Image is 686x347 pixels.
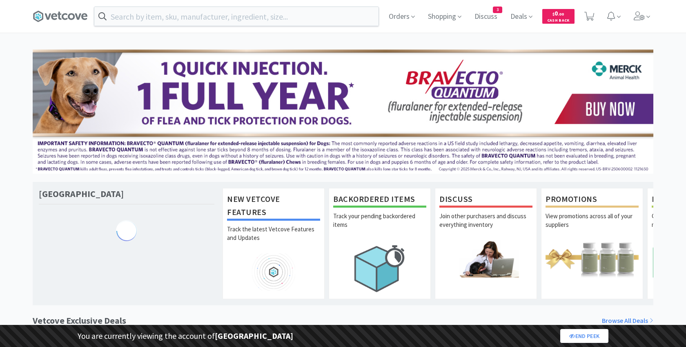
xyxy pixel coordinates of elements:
[560,329,608,343] a: End Peek
[333,193,426,208] h1: Backordered Items
[602,316,653,326] a: Browse All Deals
[439,212,532,240] p: Join other purchasers and discuss everything inventory
[227,225,320,253] p: Track the latest Vetcove Features and Updates
[333,212,426,240] p: Track your pending backordered items
[78,329,293,343] p: You are currently viewing the account of
[541,188,643,299] a: PromotionsView promotions across all of your suppliers
[547,18,570,24] span: Cash Back
[558,11,564,17] span: . 00
[542,5,575,27] a: $0.00Cash Back
[471,13,501,20] a: Discuss3
[493,7,502,13] span: 3
[333,240,426,296] img: hero_backorders.png
[227,253,320,291] img: hero_feature_roadmap.png
[215,331,293,341] strong: [GEOGRAPHIC_DATA]
[439,240,532,278] img: hero_discuss.png
[546,240,639,278] img: hero_promotions.png
[552,9,564,17] span: 0
[329,188,431,299] a: Backordered ItemsTrack your pending backordered items
[552,11,555,17] span: $
[33,49,653,174] img: 3ffb5edee65b4d9ab6d7b0afa510b01f.jpg
[546,212,639,240] p: View promotions across all of your suppliers
[546,193,639,208] h1: Promotions
[439,193,532,208] h1: Discuss
[33,313,126,328] h1: Vetcove Exclusive Deals
[39,188,124,200] h1: [GEOGRAPHIC_DATA]
[223,188,325,299] a: New Vetcove FeaturesTrack the latest Vetcove Features and Updates
[227,193,320,221] h1: New Vetcove Features
[94,7,379,26] input: Search by item, sku, manufacturer, ingredient, size...
[435,188,537,299] a: DiscussJoin other purchasers and discuss everything inventory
